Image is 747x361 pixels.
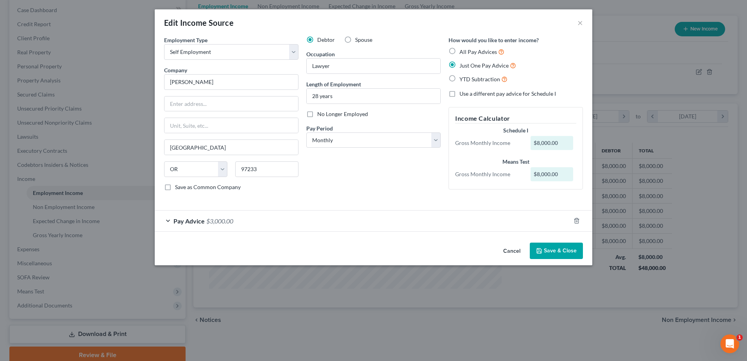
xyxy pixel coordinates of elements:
[173,217,205,225] span: Pay Advice
[736,334,743,341] span: 1
[175,184,241,190] span: Save as Common Company
[577,18,583,27] button: ×
[459,48,497,55] span: All Pay Advices
[530,243,583,259] button: Save & Close
[164,97,298,111] input: Enter address...
[206,217,233,225] span: $3,000.00
[455,114,576,123] h5: Income Calculator
[306,125,333,132] span: Pay Period
[317,111,368,117] span: No Longer Employed
[317,36,335,43] span: Debtor
[235,161,298,177] input: Enter zip...
[164,17,234,28] div: Edit Income Source
[497,243,527,259] button: Cancel
[451,170,527,178] div: Gross Monthly Income
[164,67,187,73] span: Company
[455,127,576,134] div: Schedule I
[307,59,440,73] input: --
[531,136,574,150] div: $8,000.00
[451,139,527,147] div: Gross Monthly Income
[355,36,372,43] span: Spouse
[531,167,574,181] div: $8,000.00
[459,90,556,97] span: Use a different pay advice for Schedule I
[306,80,361,88] label: Length of Employment
[306,50,335,58] label: Occupation
[459,76,500,82] span: YTD Subtraction
[449,36,539,44] label: How would you like to enter income?
[459,62,509,69] span: Just One Pay Advice
[455,158,576,166] div: Means Test
[164,37,207,43] span: Employment Type
[164,140,298,155] input: Enter city...
[720,334,739,353] iframe: Intercom live chat
[164,118,298,133] input: Unit, Suite, etc...
[307,89,440,104] input: ex: 2 years
[164,74,298,90] input: Search company by name...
